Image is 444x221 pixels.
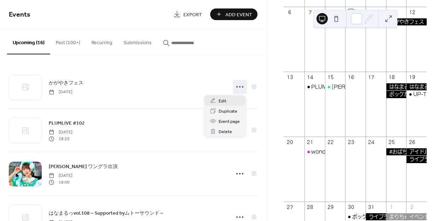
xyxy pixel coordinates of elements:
[49,209,164,217] a: はなまるっvol.108～Supported byムトーサウンド～
[86,29,118,54] button: Recurring
[49,179,72,185] span: 18:00
[366,213,386,220] div: ライブ予定
[345,213,366,220] div: ポッケからハロウィン！
[389,9,395,16] div: 11
[409,139,415,145] div: 26
[406,83,427,90] div: はなまるっ Vol.109～全組25分SP～
[348,139,354,145] div: 23
[304,148,325,155] div: wonder channel 定期公演vol.12
[49,79,83,87] a: かがやきフェス
[286,139,293,145] div: 20
[118,29,157,54] button: Submissions
[9,8,30,22] span: Events
[386,91,407,98] div: ポッケからきゅんっふぇす！
[409,204,415,211] div: 2
[327,204,334,211] div: 29
[348,9,354,16] div: 9
[49,129,72,136] span: [DATE]
[389,139,395,145] div: 25
[49,119,85,127] a: PLUMLIVE #102
[286,74,293,80] div: 13
[49,162,118,171] a: [PERSON_NAME] ワングラ出演
[386,83,407,90] div: はなまるっvol.108～Supported byムトーサウンド～
[307,204,313,211] div: 28
[348,204,354,211] div: 30
[325,83,345,90] div: 佐々木りな ワングラ出演
[307,74,313,80] div: 14
[49,89,72,95] span: [DATE]
[327,139,334,145] div: 22
[406,156,427,163] div: ライブ予定
[49,173,72,179] span: [DATE]
[406,91,427,98] div: UP-T FESTIVAL mini Vol.32
[219,128,232,136] span: Delete
[409,9,415,16] div: 12
[348,74,354,80] div: 16
[49,79,83,87] span: かがやきフェス
[327,74,334,80] div: 15
[225,11,252,18] span: Add Event
[352,213,407,220] div: ポッケからハロウィン！
[368,139,374,145] div: 24
[49,120,85,127] span: PLUMLIVE #102
[311,148,390,155] div: wonder channel 定期公演vol.12
[386,213,407,220] div: まりちゅうフェスvol.1
[389,204,395,211] div: 1
[409,74,415,80] div: 19
[386,18,427,25] div: かがやきフェス
[286,204,293,211] div: 27
[368,204,374,211] div: 31
[7,29,50,54] button: Upcoming (16)
[332,83,410,90] div: [PERSON_NAME] ワングラ出演
[406,213,427,220] div: イベント予定
[219,97,226,105] span: Edit
[210,8,257,20] button: Add Event
[50,29,86,54] button: Past (100+)
[307,9,313,16] div: 7
[307,139,313,145] div: 21
[168,8,207,20] a: Export
[368,74,374,80] div: 17
[219,108,237,115] span: Duplicate
[219,118,240,125] span: Event page
[183,11,202,18] span: Export
[311,83,354,90] div: PLUMLIVE #102
[286,9,293,16] div: 6
[327,9,334,16] div: 8
[386,148,407,155] div: #おばちフェス 歌舞伎町タワー初野外SP！ 〜おばちと全国のアイドルとGOOD SMiLEを集めよう〜
[304,83,325,90] div: PLUMLIVE #102
[406,148,427,155] div: アイドルアラモードプチVol.120
[389,74,395,80] div: 18
[49,136,72,142] span: 18:25
[368,9,374,16] div: 10
[49,210,164,217] span: はなまるっvol.108～Supported byムトーサウンド～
